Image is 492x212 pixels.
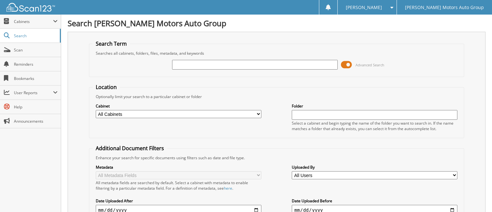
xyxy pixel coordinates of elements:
span: Advanced Search [355,62,384,67]
span: Search [14,33,57,39]
div: Searches all cabinets, folders, files, metadata, and keywords [93,50,461,56]
span: Bookmarks [14,76,58,81]
span: Announcements [14,118,58,124]
legend: Search Term [93,40,130,47]
span: Cabinets [14,19,53,24]
span: User Reports [14,90,53,95]
div: Enhance your search for specific documents using filters such as date and file type. [93,155,461,161]
label: Folder [292,103,457,109]
span: Reminders [14,61,58,67]
legend: Location [93,84,120,91]
label: Date Uploaded Before [292,198,457,204]
div: Select a cabinet and begin typing the name of the folder you want to search in. If the name match... [292,120,457,131]
span: Help [14,104,58,110]
img: scan123-logo-white.svg [6,3,55,12]
span: [PERSON_NAME] Motors Auto Group [405,6,484,9]
h1: Search [PERSON_NAME] Motors Auto Group [68,18,486,28]
label: Uploaded By [292,164,457,170]
label: Date Uploaded After [96,198,261,204]
a: here [224,185,232,191]
span: Scan [14,47,58,53]
span: [PERSON_NAME] [346,6,382,9]
label: Metadata [96,164,261,170]
label: Cabinet [96,103,261,109]
legend: Additional Document Filters [93,145,167,152]
div: Optionally limit your search to a particular cabinet or folder [93,94,461,99]
div: All metadata fields are searched by default. Select a cabinet with metadata to enable filtering b... [96,180,261,191]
